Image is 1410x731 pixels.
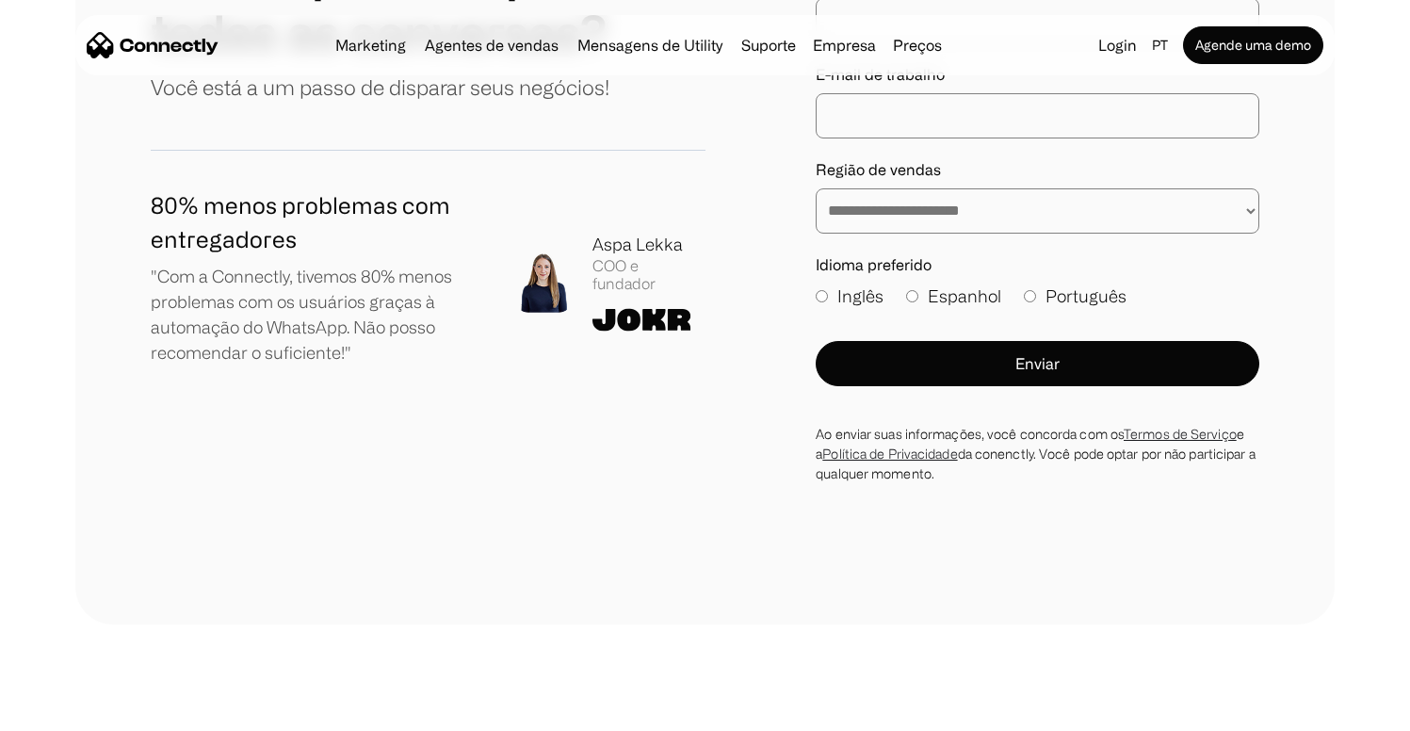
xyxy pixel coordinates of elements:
label: Inglês [816,284,883,309]
div: Aspa Lekka [592,232,705,257]
a: Preços [885,38,949,53]
h1: 80% menos problemas com entregadores [151,188,483,256]
aside: Language selected: Português (Brasil) [19,696,113,724]
a: Mensagens de Utility [570,38,730,53]
div: COO e fundador [592,257,705,293]
label: Idioma preferido [816,256,1259,274]
input: Inglês [816,290,828,302]
a: Agentes de vendas [417,38,566,53]
label: Português [1024,284,1126,309]
a: Política de Privacidade [822,447,957,461]
div: pt [1152,32,1168,58]
input: Português [1024,290,1036,302]
label: Região de vendas [816,161,1259,179]
input: Espanhol [906,290,918,302]
a: home [87,31,219,59]
a: Suporte [734,38,803,53]
a: Agende uma demo [1183,26,1323,64]
div: pt [1144,32,1179,58]
button: Enviar [816,341,1259,386]
div: Empresa [813,32,876,58]
div: Ao enviar suas informações, você concorda com os e a da conenctly. Você pode optar por não partic... [816,424,1259,483]
p: Você está a um passo de disparar seus negócios! [151,72,609,103]
div: Empresa [807,32,882,58]
label: Espanhol [906,284,1001,309]
ul: Language list [38,698,113,724]
a: Login [1091,32,1144,58]
a: Termos de Serviço [1124,427,1237,441]
a: Marketing [328,38,413,53]
p: "Com a Connectly, tivemos 80% menos problemas com os usuários graças à automação do WhatsApp. Não... [151,264,483,365]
